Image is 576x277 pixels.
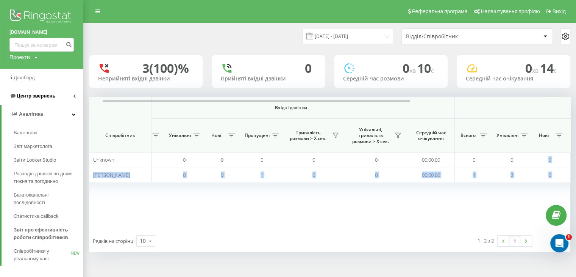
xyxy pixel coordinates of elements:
div: Середній час розмови [343,76,439,82]
a: [DOMAIN_NAME] [9,28,74,36]
span: 0 [221,172,223,178]
a: Ваші звіти [14,126,83,140]
div: Середній час очікування [466,76,561,82]
span: Ваші звіти [14,129,37,137]
span: Пропущені [245,132,270,138]
a: Багатоканальні послідовності [14,188,83,209]
span: Звіт про ефективність роботи співробітників [14,226,80,241]
span: 0 [221,156,223,163]
span: Статистика callback [14,212,59,220]
span: 0 [375,156,378,163]
span: Центр звернень [17,93,55,99]
span: Співробітник [95,132,145,138]
span: 0 [510,156,513,163]
span: Розподіл дзвінків по дням тижня та погодинно [14,170,80,185]
span: Налаштування профілю [481,8,540,14]
span: Унікальні [496,132,518,138]
td: 00:00:00 [407,167,455,182]
span: Звіти Looker Studio [14,156,56,164]
span: Унікальні [169,132,191,138]
img: Ringostat logo [9,8,74,27]
span: 0 [403,60,417,76]
div: Відділ/Співробітник [406,33,496,40]
span: 0 [183,172,186,178]
span: 4 [473,172,475,178]
span: 0 [525,60,540,76]
a: Звіт про ефективність роботи співробітників [14,223,83,244]
input: Пошук за номером [9,38,74,52]
span: Рядків на сторінці [93,238,134,244]
span: Унікальні, тривалість розмови > Х сек. [349,127,392,145]
span: 0 [183,156,186,163]
span: c [431,66,434,75]
a: Статистика callback [14,209,83,223]
span: c [554,66,557,75]
span: Реферальна програма [412,8,468,14]
span: 0 [548,156,551,163]
span: 0 [261,156,263,163]
a: Звіт маркетолога [14,140,83,153]
a: 1 [509,236,520,246]
a: Аналiтика [2,105,83,123]
div: 3 (100)% [142,61,189,76]
div: Прийняті вхідні дзвінки [221,76,316,82]
span: хв [409,66,417,75]
span: Звіт маркетолога [14,143,52,150]
span: 1 [566,234,572,240]
a: Співробітники у реальному часіNEW [14,244,83,266]
span: 0 [312,156,315,163]
span: Дашборд [14,75,35,80]
span: Всього [459,132,478,138]
span: 0 [473,156,475,163]
span: Багатоканальні послідовності [14,191,80,206]
span: Нові [207,132,226,138]
span: Співробітники у реальному часі [14,247,71,263]
span: хв [532,66,540,75]
span: Вхідні дзвінки [147,105,435,111]
span: Середній час очікування [413,130,449,142]
span: 0 [375,172,378,178]
td: 00:00:00 [407,153,455,167]
span: 10 [417,60,434,76]
span: Вихід [553,8,566,14]
a: Розподіл дзвінків по дням тижня та погодинно [14,167,83,188]
span: Unknown [93,156,114,163]
span: 0 [312,172,315,178]
iframe: Intercom live chat [550,234,568,252]
span: 2 [510,172,513,178]
span: [PERSON_NAME] [93,172,130,178]
span: Аналiтика [19,111,43,117]
span: 14 [540,60,557,76]
div: 0 [305,61,312,76]
span: 1 [261,172,263,178]
span: Тривалість розмови > Х сек. [286,130,330,142]
span: Нові [534,132,553,138]
span: 0 [548,172,551,178]
div: 10 [140,237,146,245]
div: Неприйняті вхідні дзвінки [98,76,194,82]
div: 1 - 2 з 2 [478,237,494,244]
a: Звіти Looker Studio [14,153,83,167]
div: Проекти [9,54,30,61]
